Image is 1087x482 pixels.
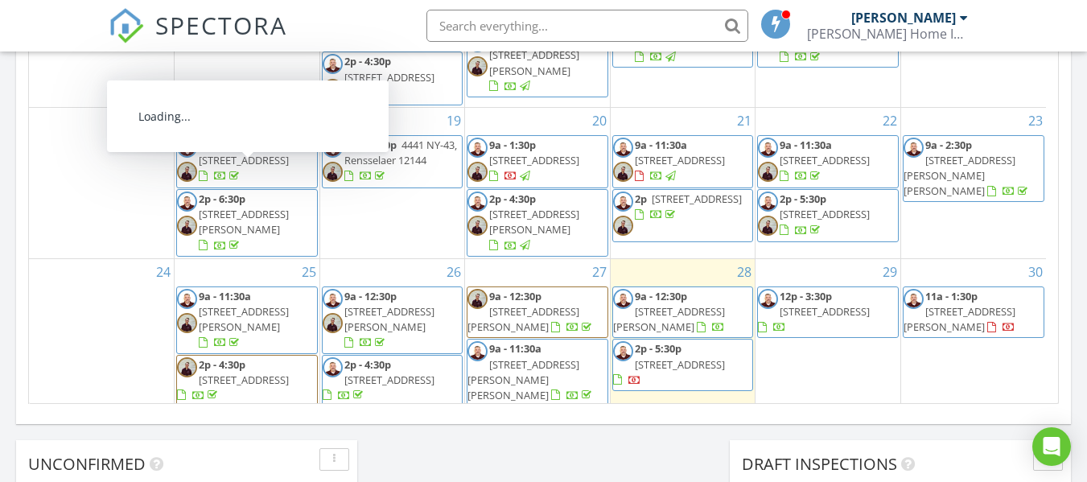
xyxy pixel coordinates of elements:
div: Nestor Home Inspections [807,26,968,42]
span: [STREET_ADDRESS][PERSON_NAME] [344,304,434,334]
a: 9a - 11:30a [STREET_ADDRESS] [199,138,289,183]
span: Draft Inspections [742,453,897,475]
a: 9a - 11:30a [STREET_ADDRESS][PERSON_NAME][PERSON_NAME] [467,341,595,402]
span: Unconfirmed [28,453,146,475]
span: [STREET_ADDRESS] [652,192,742,206]
a: Go to August 20, 2025 [589,108,610,134]
span: [STREET_ADDRESS] [780,207,870,221]
a: Go to August 24, 2025 [153,259,174,285]
a: 11a - 1:30p [STREET_ADDRESS][PERSON_NAME] [903,286,1044,339]
a: 9a - 12:30p [STREET_ADDRESS][PERSON_NAME] [344,289,434,350]
td: Go to August 21, 2025 [610,107,756,258]
img: 13fd1a4470.jpg [467,341,488,361]
a: Go to August 30, 2025 [1025,259,1046,285]
a: Go to August 21, 2025 [734,108,755,134]
a: 2p - 4:30p [STREET_ADDRESS] [323,357,434,402]
a: 12p - 3:30p [STREET_ADDRESS] [757,286,899,339]
span: 11a - 1:30p [925,289,978,303]
a: 2p - 4:30p [STREET_ADDRESS] [322,355,463,407]
span: 9a - 11:30a [199,289,251,303]
a: 9a - 11:30a [STREET_ADDRESS] [176,135,318,188]
td: Go to August 25, 2025 [175,258,320,463]
a: 9a - 11:30a [STREET_ADDRESS][PERSON_NAME] [176,286,318,354]
td: Go to August 30, 2025 [900,258,1046,463]
span: 2p [635,192,647,206]
img: 13fd1a4470.jpg [613,138,633,158]
img: 13fd1a4470.jpg [467,192,488,212]
img: 20240620_134608.jpg [467,289,488,309]
span: 2p - 4:30p [489,192,536,206]
a: 2p - 4:30p [STREET_ADDRESS] [176,355,318,407]
a: 9a - 12:30p [STREET_ADDRESS][PERSON_NAME] [613,289,725,334]
input: Search everything... [426,10,748,42]
img: 20240620_134608.jpg [323,162,343,182]
td: Go to August 28, 2025 [610,258,756,463]
span: [STREET_ADDRESS][PERSON_NAME] [489,207,579,237]
div: [PERSON_NAME] [851,10,956,26]
a: Go to August 27, 2025 [589,259,610,285]
a: 9a - 12:30p [STREET_ADDRESS][PERSON_NAME] [612,286,754,339]
img: 13fd1a4470.jpg [758,192,778,212]
a: 2p - 4:30p [STREET_ADDRESS] [177,357,289,402]
a: Go to August 29, 2025 [879,259,900,285]
a: 9a - 11:30a [STREET_ADDRESS] [780,138,870,183]
a: Go to August 25, 2025 [299,259,319,285]
img: 20240620_134608.jpg [177,357,197,377]
span: 12p - 3:30p [780,289,832,303]
span: 9a - 12:30p [489,289,541,303]
a: 9a - 12:30p [STREET_ADDRESS][PERSON_NAME] [322,286,463,354]
span: [STREET_ADDRESS][PERSON_NAME] [199,304,289,334]
span: 9a - 11:30a [635,138,687,152]
span: [STREET_ADDRESS][PERSON_NAME] [467,304,579,334]
td: Go to August 20, 2025 [465,107,611,258]
a: 9a - 12:30p [STREET_ADDRESS][PERSON_NAME] [467,289,595,334]
td: Go to August 24, 2025 [29,258,175,463]
td: Go to August 26, 2025 [319,258,465,463]
a: SPECTORA [109,22,287,56]
a: 9a - 12:30p 4441 NY-43, Rensselaer 12144 [344,138,457,183]
a: 2p - 4:30p [STREET_ADDRESS][PERSON_NAME] [489,192,579,253]
span: 9a - 11:30a [489,341,541,356]
span: 2p - 4:30p [344,54,391,68]
a: 2p - 5:30p [STREET_ADDRESS] [780,192,870,237]
img: 13fd1a4470.jpg [323,357,343,377]
a: 2p - 4:30p [STREET_ADDRESS][PERSON_NAME] [780,3,870,64]
span: [STREET_ADDRESS] [344,70,434,84]
a: 2p - 6:30p [STREET_ADDRESS][PERSON_NAME] [199,192,289,253]
a: 9a - 11:30a [STREET_ADDRESS] [635,138,725,183]
img: 20240620_134608.jpg [177,216,197,236]
img: 13fd1a4470.jpg [613,192,633,212]
a: Go to August 22, 2025 [879,108,900,134]
span: [STREET_ADDRESS] [199,153,289,167]
a: 2p - 4:30p [STREET_ADDRESS] [344,54,434,99]
img: 13fd1a4470.jpg [467,138,488,158]
span: [STREET_ADDRESS][PERSON_NAME] [904,304,1015,334]
a: 9a - 12:30p [STREET_ADDRESS][PERSON_NAME] [467,286,608,339]
span: 9a - 11:30a [780,138,832,152]
img: 20240620_134608.jpg [467,216,488,236]
a: Go to August 18, 2025 [299,108,319,134]
span: 9a - 12:30p [635,289,687,303]
span: 9a - 12:30p [344,289,397,303]
img: 20240620_134608.jpg [467,56,488,76]
a: 2p [STREET_ADDRESS] [635,192,742,221]
span: [STREET_ADDRESS] [780,153,870,167]
a: 9a - 11:30a [STREET_ADDRESS][PERSON_NAME][PERSON_NAME] [467,339,608,406]
span: [STREET_ADDRESS] [489,153,579,167]
a: 2p - 6:30p [STREET_ADDRESS][PERSON_NAME] [176,189,318,257]
a: 9a - 11:30a [STREET_ADDRESS][PERSON_NAME] [199,289,289,350]
span: 2p - 6:30p [199,192,245,206]
img: 20240620_134608.jpg [323,79,343,99]
span: [STREET_ADDRESS][PERSON_NAME][PERSON_NAME] [904,153,1015,198]
img: 13fd1a4470.jpg [613,289,633,309]
a: 2p [STREET_ADDRESS] [612,189,754,242]
img: 13fd1a4470.jpg [758,289,778,309]
img: 13fd1a4470.jpg [323,138,343,158]
img: 20240620_134608.jpg [613,216,633,236]
span: 9a - 12:30p [344,138,397,152]
img: 13fd1a4470.jpg [177,138,197,158]
span: [STREET_ADDRESS] [635,153,725,167]
img: 13fd1a4470.jpg [904,289,924,309]
span: [STREET_ADDRESS][PERSON_NAME] [199,207,289,237]
a: 9a - 11:30a [STREET_ADDRESS] [757,135,899,188]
